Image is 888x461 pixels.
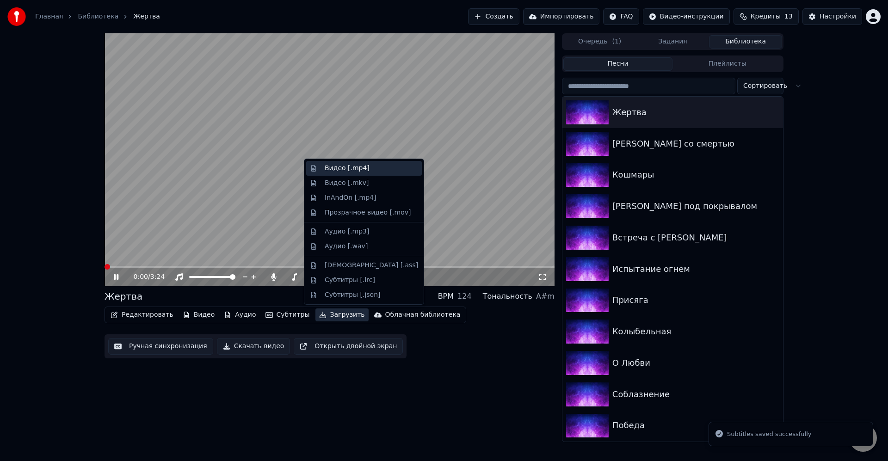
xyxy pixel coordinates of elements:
[262,308,314,321] button: Субтитры
[325,276,375,285] div: Субтитры [.lrc]
[523,8,600,25] button: Импортировать
[612,294,779,307] div: Присяга
[784,12,793,21] span: 13
[612,388,779,401] div: Соблазнение
[220,308,259,321] button: Аудио
[217,338,290,355] button: Скачать видео
[612,37,621,46] span: ( 1 )
[612,137,779,150] div: [PERSON_NAME] со смертью
[603,8,639,25] button: FAQ
[294,338,403,355] button: Открыть двойной экран
[325,290,381,300] div: Субтитры [.json]
[325,227,369,236] div: Аудио [.mp3]
[709,35,782,49] button: Библиотека
[643,8,730,25] button: Видео-инструкции
[734,8,799,25] button: Кредиты13
[7,7,26,26] img: youka
[315,308,369,321] button: Загрузить
[385,310,461,320] div: Облачная библиотека
[727,430,811,439] div: Subtitles saved successfully
[820,12,856,21] div: Настройки
[636,35,709,49] button: Задания
[743,81,787,91] span: Сортировать
[612,168,779,181] div: Кошмары
[438,291,454,302] div: BPM
[35,12,63,21] a: Главная
[133,12,160,21] span: Жертва
[468,8,519,25] button: Создать
[325,178,369,188] div: Видео [.mkv]
[612,263,779,276] div: Испытание огнем
[483,291,532,302] div: Тональность
[612,419,779,432] div: Победа
[672,57,782,71] button: Плейлисты
[457,291,472,302] div: 124
[563,35,636,49] button: Очередь
[612,200,779,213] div: [PERSON_NAME] под покрывалом
[325,193,376,203] div: InAndOn [.mp4]
[325,208,411,217] div: Прозрачное видео [.mov]
[612,106,779,119] div: Жертва
[134,272,148,282] span: 0:00
[612,231,779,244] div: Встреча с [PERSON_NAME]
[751,12,781,21] span: Кредиты
[107,308,177,321] button: Редактировать
[536,291,555,302] div: A#m
[325,242,368,251] div: Аудио [.wav]
[179,308,219,321] button: Видео
[134,272,156,282] div: /
[612,357,779,369] div: О Любви
[802,8,862,25] button: Настройки
[150,272,165,282] span: 3:24
[612,325,779,338] div: Колыбельная
[78,12,118,21] a: Библиотека
[105,290,142,303] div: Жертва
[35,12,160,21] nav: breadcrumb
[325,164,370,173] div: Видео [.mp4]
[325,261,418,270] div: [DEMOGRAPHIC_DATA] [.ass]
[108,338,213,355] button: Ручная синхронизация
[563,57,673,71] button: Песни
